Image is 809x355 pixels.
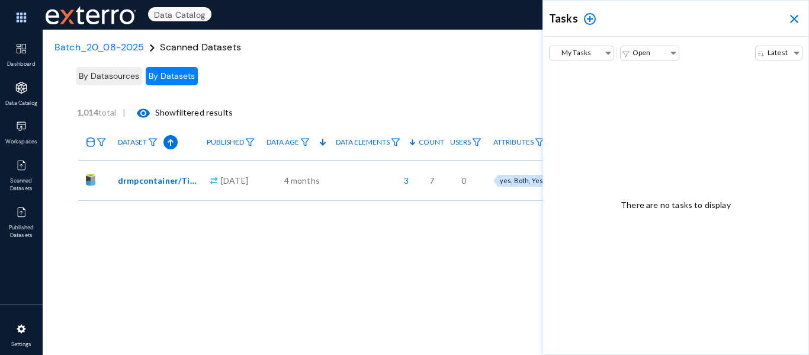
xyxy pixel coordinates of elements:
img: exterro-work-mark.svg [46,6,136,24]
span: Count [419,138,444,146]
a: Users [444,132,487,153]
span: 7 [429,174,434,187]
img: icon-filter.svg [148,138,158,146]
span: Scanned Datasets [2,177,41,193]
span: Data Age [267,138,299,146]
a: Dataset [112,132,163,153]
span: By Datasets [149,71,195,81]
img: icon-filter.svg [535,138,544,146]
span: By Datasources [79,71,139,81]
mat-icon: visibility [136,106,150,120]
img: icon-filter.svg [97,138,106,146]
b: 1,014 [77,107,98,117]
button: By Datasets [146,67,198,85]
img: icon-dashboard.svg [15,43,27,55]
span: yes, Both, Yes [500,177,543,184]
span: total [77,107,123,117]
span: | [123,107,126,117]
span: Published [207,138,244,146]
a: Data Elements [330,132,406,153]
img: icon-published.svg [15,206,27,218]
img: app launcher [4,5,39,30]
span: Published Datasets [2,224,41,240]
img: icon-filter.svg [245,138,255,146]
span: Dashboard [2,60,41,69]
span: Exterro [43,3,134,27]
span: Workspaces [2,138,41,146]
span: [DATE] [221,174,248,187]
span: Attributes [493,138,534,146]
a: Published [201,132,261,153]
span: 4 months [284,174,320,187]
button: By Datasources [76,67,142,85]
span: Scanned Datasets [160,41,241,53]
img: icon-filter.svg [472,138,481,146]
span: 3 [398,174,409,187]
a: Batch_20_08-2025 [54,41,145,53]
img: icon-filter.svg [300,138,310,146]
img: icon-applications.svg [15,82,27,94]
span: Data Elements [336,138,390,146]
span: Settings [2,341,41,349]
img: icon-filter.svg [391,138,400,146]
img: azurestorage.svg [84,174,97,187]
span: Data Catalog [2,100,41,108]
img: icon-workspace.svg [15,120,27,132]
span: drmpcontainer/Ticket_txtDocument.txt [118,174,198,187]
span: 0 [461,174,466,187]
a: Attributes [487,132,550,153]
span: Dataset [118,138,147,146]
span: Show filtered results [126,107,233,117]
span: Data Catalog [148,7,211,21]
a: Data Age [261,132,316,153]
img: icon-settings.svg [15,323,27,335]
span: Users [450,138,471,146]
img: icon-published.svg [15,159,27,171]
